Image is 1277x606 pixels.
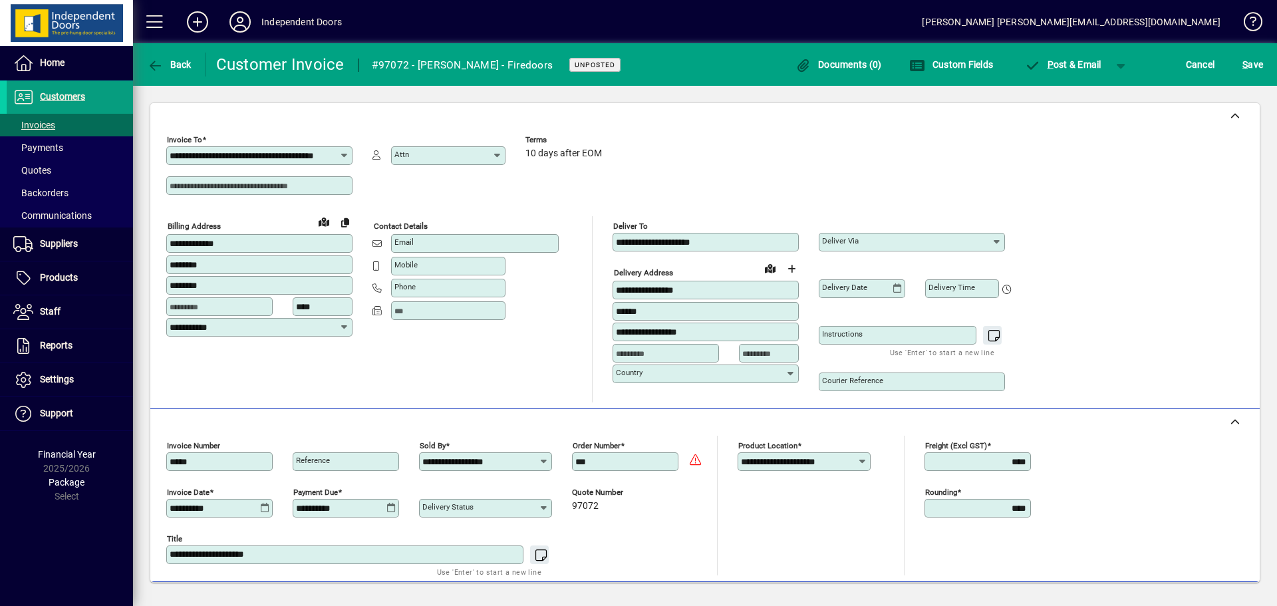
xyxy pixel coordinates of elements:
[1242,59,1248,70] span: S
[40,272,78,283] span: Products
[909,59,993,70] span: Custom Fields
[7,136,133,159] a: Payments
[616,368,642,377] mat-label: Country
[1048,59,1054,70] span: P
[394,237,414,247] mat-label: Email
[525,136,605,144] span: Terms
[822,376,883,385] mat-label: Courier Reference
[40,57,65,68] span: Home
[572,488,652,497] span: Quote number
[40,340,72,351] span: Reports
[49,477,84,488] span: Package
[573,441,621,450] mat-label: Order number
[420,441,446,450] mat-label: Sold by
[1018,53,1108,76] button: Post & Email
[822,283,867,292] mat-label: Delivery date
[925,441,987,450] mat-label: Freight (excl GST)
[293,488,338,497] mat-label: Payment due
[40,306,61,317] span: Staff
[167,135,202,144] mat-label: Invoice To
[760,257,781,279] a: View on map
[13,165,51,176] span: Quotes
[738,441,797,450] mat-label: Product location
[40,408,73,418] span: Support
[7,397,133,430] a: Support
[437,564,541,579] mat-hint: Use 'Enter' to start a new line
[13,142,63,153] span: Payments
[525,148,602,159] span: 10 days after EOM
[219,10,261,34] button: Profile
[38,449,96,460] span: Financial Year
[40,238,78,249] span: Suppliers
[7,47,133,80] a: Home
[922,11,1220,33] div: [PERSON_NAME] [PERSON_NAME][EMAIL_ADDRESS][DOMAIN_NAME]
[167,441,220,450] mat-label: Invoice number
[1024,59,1101,70] span: ost & Email
[7,227,133,261] a: Suppliers
[13,210,92,221] span: Communications
[296,456,330,465] mat-label: Reference
[822,329,863,339] mat-label: Instructions
[261,11,342,33] div: Independent Doors
[906,53,996,76] button: Custom Fields
[7,204,133,227] a: Communications
[925,488,957,497] mat-label: Rounding
[147,59,192,70] span: Back
[13,188,69,198] span: Backorders
[1242,54,1263,75] span: ave
[422,502,474,512] mat-label: Delivery status
[7,363,133,396] a: Settings
[1239,53,1266,76] button: Save
[216,54,345,75] div: Customer Invoice
[133,53,206,76] app-page-header-button: Back
[822,236,859,245] mat-label: Deliver via
[781,258,802,279] button: Choose address
[928,283,975,292] mat-label: Delivery time
[394,150,409,159] mat-label: Attn
[575,61,615,69] span: Unposted
[613,222,648,231] mat-label: Deliver To
[167,488,210,497] mat-label: Invoice date
[40,91,85,102] span: Customers
[394,260,418,269] mat-label: Mobile
[176,10,219,34] button: Add
[7,114,133,136] a: Invoices
[313,211,335,232] a: View on map
[792,53,885,76] button: Documents (0)
[7,295,133,329] a: Staff
[372,55,553,76] div: #97072 - [PERSON_NAME] - Firedoors
[13,120,55,130] span: Invoices
[144,53,195,76] button: Back
[335,212,356,233] button: Copy to Delivery address
[1183,53,1218,76] button: Cancel
[7,159,133,182] a: Quotes
[7,182,133,204] a: Backorders
[795,59,882,70] span: Documents (0)
[1186,54,1215,75] span: Cancel
[167,534,182,543] mat-label: Title
[40,374,74,384] span: Settings
[7,329,133,363] a: Reports
[1234,3,1260,46] a: Knowledge Base
[7,261,133,295] a: Products
[572,501,599,512] span: 97072
[394,282,416,291] mat-label: Phone
[890,345,994,360] mat-hint: Use 'Enter' to start a new line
